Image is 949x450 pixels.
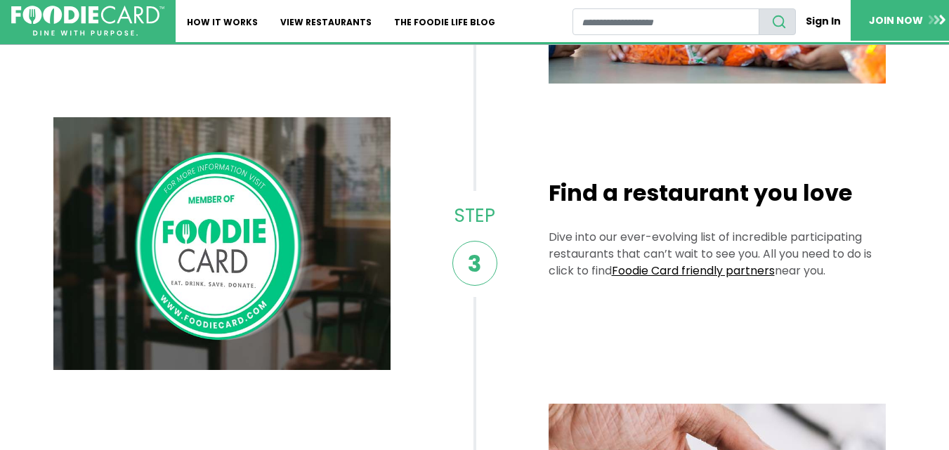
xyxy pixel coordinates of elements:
[549,180,886,206] h2: Find a restaurant you love
[438,202,511,230] p: Step
[549,229,886,279] p: Dive into our ever-evolving list of incredible participating restaurants that can’t wait to see y...
[759,8,796,35] button: search
[796,8,851,34] a: Sign In
[612,263,775,279] a: Foodie Card friendly partners
[572,8,759,35] input: restaurant search
[452,241,497,286] span: 3
[11,6,164,37] img: FoodieCard; Eat, Drink, Save, Donate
